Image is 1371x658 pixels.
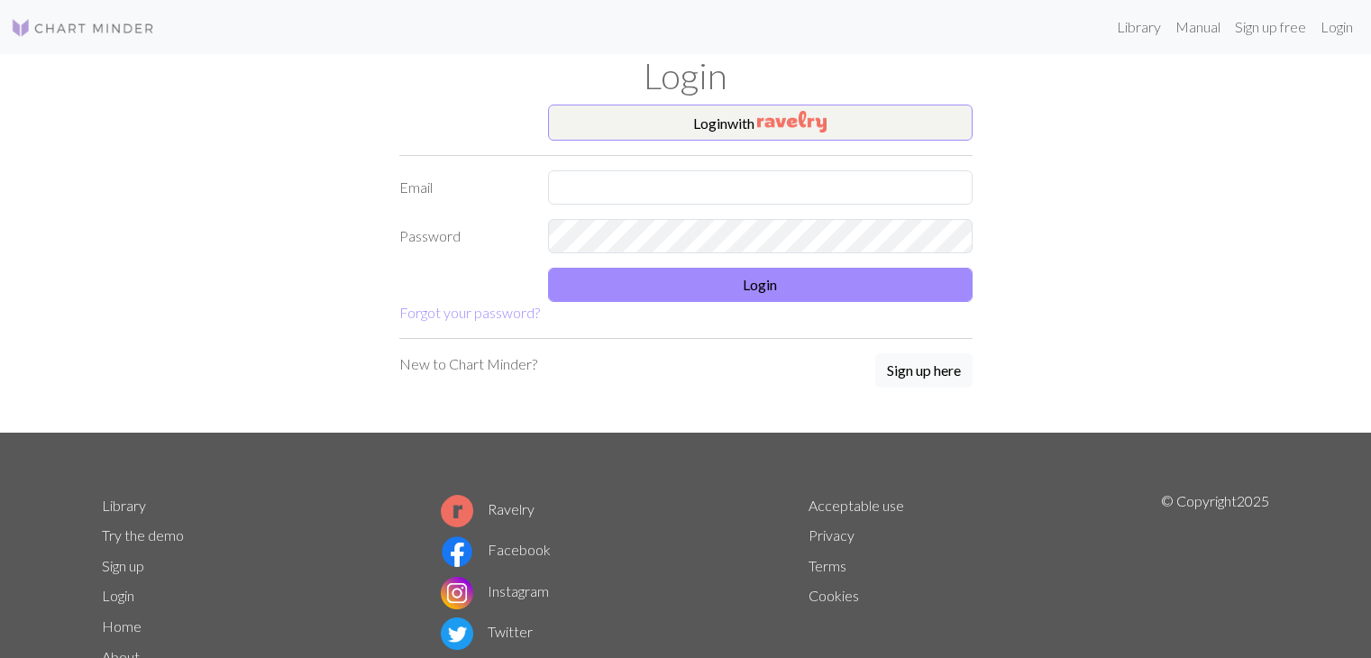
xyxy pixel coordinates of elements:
[548,105,973,141] button: Loginwith
[102,497,146,514] a: Library
[809,587,859,604] a: Cookies
[102,587,134,604] a: Login
[102,526,184,544] a: Try the demo
[91,54,1281,97] h1: Login
[441,623,533,640] a: Twitter
[809,557,846,574] a: Terms
[399,353,537,375] p: New to Chart Minder?
[441,535,473,568] img: Facebook logo
[548,268,973,302] button: Login
[441,541,551,558] a: Facebook
[441,500,535,517] a: Ravelry
[757,111,827,133] img: Ravelry
[102,617,142,635] a: Home
[102,557,144,574] a: Sign up
[441,617,473,650] img: Twitter logo
[875,353,973,388] button: Sign up here
[1228,9,1313,45] a: Sign up free
[1313,9,1360,45] a: Login
[441,577,473,609] img: Instagram logo
[441,495,473,527] img: Ravelry logo
[875,353,973,389] a: Sign up here
[1110,9,1168,45] a: Library
[441,582,549,599] a: Instagram
[399,304,540,321] a: Forgot your password?
[1168,9,1228,45] a: Manual
[809,497,904,514] a: Acceptable use
[809,526,855,544] a: Privacy
[388,170,537,205] label: Email
[388,219,537,253] label: Password
[11,17,155,39] img: Logo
